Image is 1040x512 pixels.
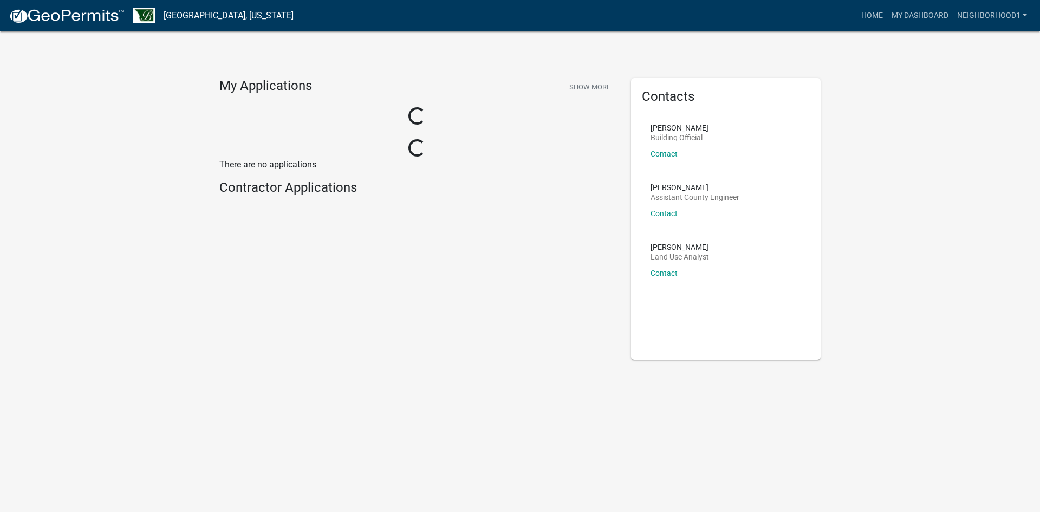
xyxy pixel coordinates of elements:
[651,134,708,141] p: Building Official
[953,5,1031,26] a: Neighborhood1
[651,269,678,277] a: Contact
[651,243,709,251] p: [PERSON_NAME]
[164,7,294,25] a: [GEOGRAPHIC_DATA], [US_STATE]
[219,78,312,94] h4: My Applications
[651,209,678,218] a: Contact
[133,8,155,23] img: Benton County, Minnesota
[651,253,709,261] p: Land Use Analyst
[565,78,615,96] button: Show More
[651,150,678,158] a: Contact
[219,180,615,200] wm-workflow-list-section: Contractor Applications
[219,158,615,171] p: There are no applications
[651,124,708,132] p: [PERSON_NAME]
[887,5,953,26] a: My Dashboard
[651,193,739,201] p: Assistant County Engineer
[651,184,739,191] p: [PERSON_NAME]
[642,89,810,105] h5: Contacts
[219,180,615,196] h4: Contractor Applications
[857,5,887,26] a: Home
